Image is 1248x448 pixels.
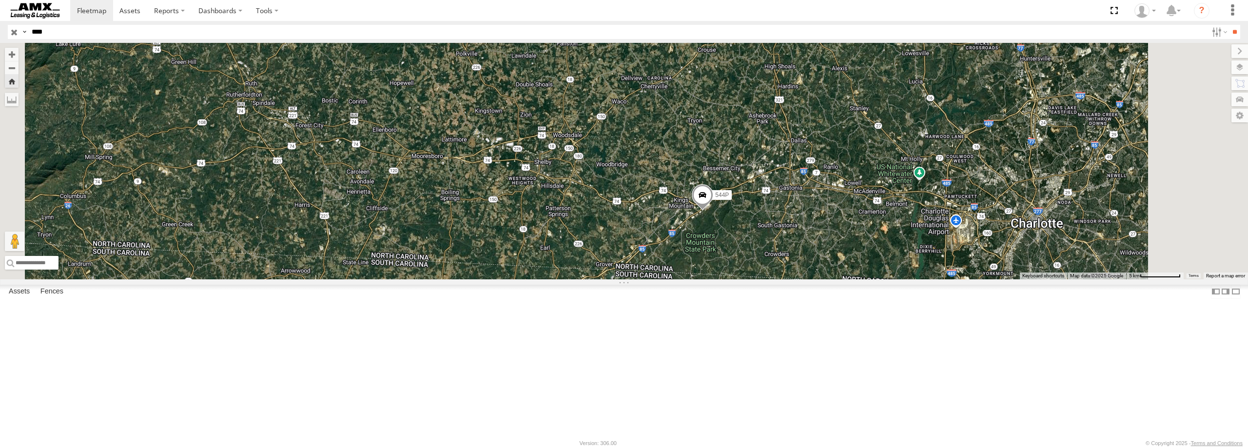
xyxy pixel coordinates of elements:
button: Drag Pegman onto the map to open Street View [5,232,24,251]
img: AMXlogo-sm.jpg.webp [10,3,60,19]
label: Dock Summary Table to the Left [1211,285,1221,299]
label: Map Settings [1231,109,1248,122]
label: Fences [36,285,68,298]
div: © Copyright 2025 - [1146,440,1243,446]
a: Visit our Website [5,438,50,448]
div: Version: 306.00 [580,440,617,446]
i: ? [1194,3,1209,19]
a: Terms and Conditions [1191,440,1243,446]
span: Map data ©2025 Google [1070,273,1123,278]
button: Zoom in [5,48,19,61]
a: Report a map error [1206,273,1245,278]
label: Dock Summary Table to the Right [1221,285,1230,299]
button: Keyboard shortcuts [1022,273,1064,279]
span: 5 km [1129,273,1140,278]
label: Assets [4,285,35,298]
label: Measure [5,93,19,106]
a: Terms (opens in new tab) [1189,274,1199,278]
button: Map Scale: 5 km per 80 pixels [1126,273,1184,279]
button: Zoom Home [5,75,19,88]
label: Search Filter Options [1208,25,1229,39]
label: Hide Summary Table [1231,285,1241,299]
span: 544P [715,192,729,198]
button: Zoom out [5,61,19,75]
div: Daniel Parker [1131,3,1159,18]
label: Search Query [20,25,28,39]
